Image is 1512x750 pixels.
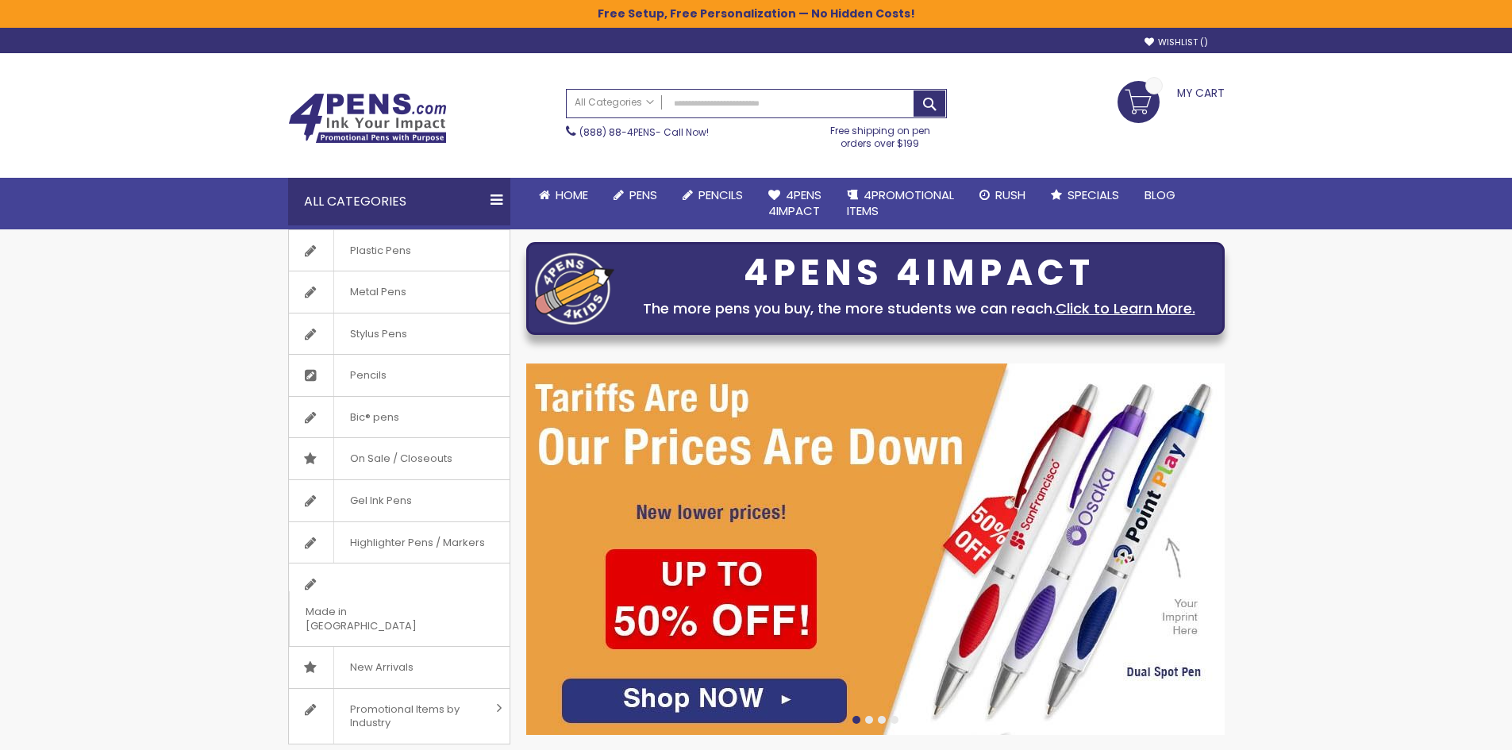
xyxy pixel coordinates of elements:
div: All Categories [288,178,510,225]
a: Bic® pens [289,397,510,438]
span: Highlighter Pens / Markers [333,522,501,563]
a: 4PROMOTIONALITEMS [834,178,967,229]
span: Plastic Pens [333,230,427,271]
a: Specials [1038,178,1132,213]
span: Blog [1145,187,1175,203]
span: 4Pens 4impact [768,187,821,219]
a: 4Pens4impact [756,178,834,229]
a: Highlighter Pens / Markers [289,522,510,563]
a: Blog [1132,178,1188,213]
span: On Sale / Closeouts [333,438,468,479]
span: Specials [1068,187,1119,203]
a: On Sale / Closeouts [289,438,510,479]
a: All Categories [567,90,662,116]
span: Metal Pens [333,271,422,313]
a: Pens [601,178,670,213]
a: Pencils [670,178,756,213]
span: All Categories [575,96,654,109]
span: Promotional Items by Industry [333,689,491,744]
span: Pencils [698,187,743,203]
a: Stylus Pens [289,313,510,355]
a: Rush [967,178,1038,213]
img: four_pen_logo.png [535,252,614,325]
span: - Call Now! [579,125,709,139]
span: Rush [995,187,1025,203]
a: Promotional Items by Industry [289,689,510,744]
a: Metal Pens [289,271,510,313]
a: Wishlist [1145,37,1208,48]
span: Gel Ink Pens [333,480,428,521]
div: Free shipping on pen orders over $199 [814,118,947,150]
span: Pens [629,187,657,203]
span: New Arrivals [333,647,429,688]
div: 4PENS 4IMPACT [622,256,1216,290]
a: Gel Ink Pens [289,480,510,521]
img: /cheap-promotional-products.html [526,363,1225,735]
span: Bic® pens [333,397,415,438]
a: Pencils [289,355,510,396]
span: Home [556,187,588,203]
span: Stylus Pens [333,313,423,355]
img: 4Pens Custom Pens and Promotional Products [288,93,447,144]
span: Pencils [333,355,402,396]
a: New Arrivals [289,647,510,688]
span: 4PROMOTIONAL ITEMS [847,187,954,219]
a: Home [526,178,601,213]
a: Plastic Pens [289,230,510,271]
a: Click to Learn More. [1056,298,1195,318]
span: Made in [GEOGRAPHIC_DATA] [289,591,470,646]
a: Made in [GEOGRAPHIC_DATA] [289,563,510,646]
div: The more pens you buy, the more students we can reach. [622,298,1216,320]
a: (888) 88-4PENS [579,125,656,139]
